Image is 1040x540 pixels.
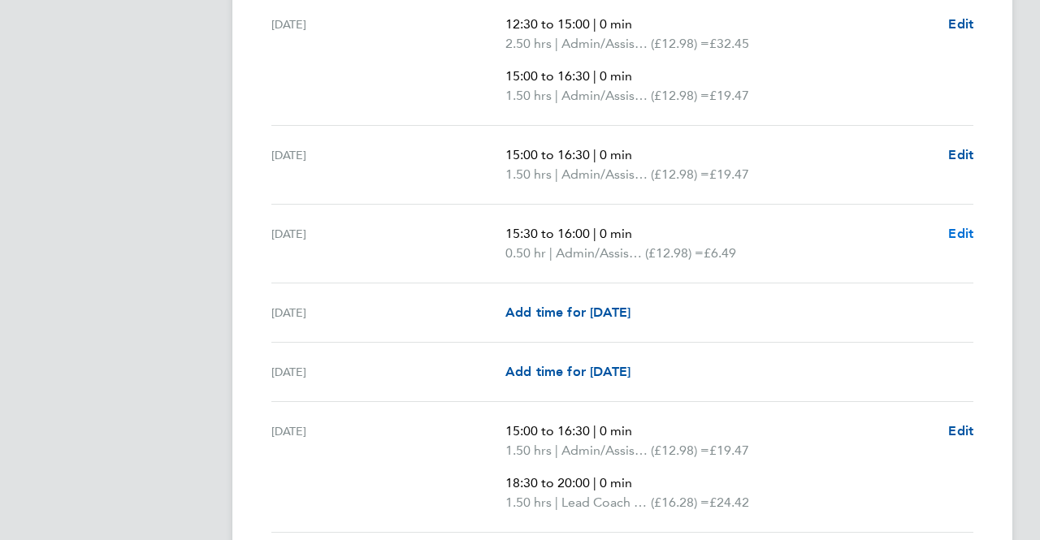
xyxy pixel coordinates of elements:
span: (£12.98) = [651,36,709,51]
span: | [549,245,552,261]
span: 15:00 to 16:30 [505,68,590,84]
span: | [593,226,596,241]
span: Add time for [DATE] [505,364,630,379]
span: (£12.98) = [651,443,709,458]
span: 18:30 to 20:00 [505,475,590,490]
span: £32.45 [709,36,749,51]
span: (£12.98) = [651,166,709,182]
div: [DATE] [271,303,505,322]
span: Edit [948,147,973,162]
span: Admin/Assistant Coach Rate [561,165,651,184]
a: Edit [948,421,973,441]
span: £19.47 [709,166,749,182]
span: Lead Coach Rate [561,493,651,512]
a: Edit [948,224,973,244]
span: 12:30 to 15:00 [505,16,590,32]
a: Edit [948,145,973,165]
span: | [593,68,596,84]
span: Edit [948,226,973,241]
span: | [555,88,558,103]
span: 0 min [600,475,632,490]
span: £24.42 [709,495,749,510]
span: 0 min [600,16,632,32]
span: Edit [948,423,973,438]
span: 0.50 hr [505,245,546,261]
span: 1.50 hrs [505,88,552,103]
span: (£12.98) = [651,88,709,103]
span: £6.49 [704,245,736,261]
span: Edit [948,16,973,32]
span: (£12.98) = [645,245,704,261]
span: 1.50 hrs [505,166,552,182]
div: [DATE] [271,15,505,106]
div: [DATE] [271,362,505,382]
span: | [593,423,596,438]
span: 0 min [600,68,632,84]
span: | [593,475,596,490]
span: £19.47 [709,443,749,458]
span: 1.50 hrs [505,443,552,458]
span: 15:00 to 16:30 [505,147,590,162]
span: Admin/Assistant Coach Rate [556,244,645,263]
div: [DATE] [271,224,505,263]
span: 0 min [600,423,632,438]
span: | [555,166,558,182]
span: 2.50 hrs [505,36,552,51]
span: 0 min [600,226,632,241]
span: 15:00 to 16:30 [505,423,590,438]
a: Add time for [DATE] [505,362,630,382]
a: Add time for [DATE] [505,303,630,322]
a: Edit [948,15,973,34]
span: 0 min [600,147,632,162]
span: Admin/Assistant Coach Rate [561,34,651,54]
span: (£16.28) = [651,495,709,510]
span: 1.50 hrs [505,495,552,510]
span: | [555,36,558,51]
span: | [593,16,596,32]
div: [DATE] [271,145,505,184]
span: | [593,147,596,162]
span: Add time for [DATE] [505,305,630,320]
span: 15:30 to 16:00 [505,226,590,241]
span: £19.47 [709,88,749,103]
span: Admin/Assistant Coach Rate [561,86,651,106]
div: [DATE] [271,421,505,512]
span: | [555,495,558,510]
span: | [555,443,558,458]
span: Admin/Assistant Coach Rate [561,441,651,460]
